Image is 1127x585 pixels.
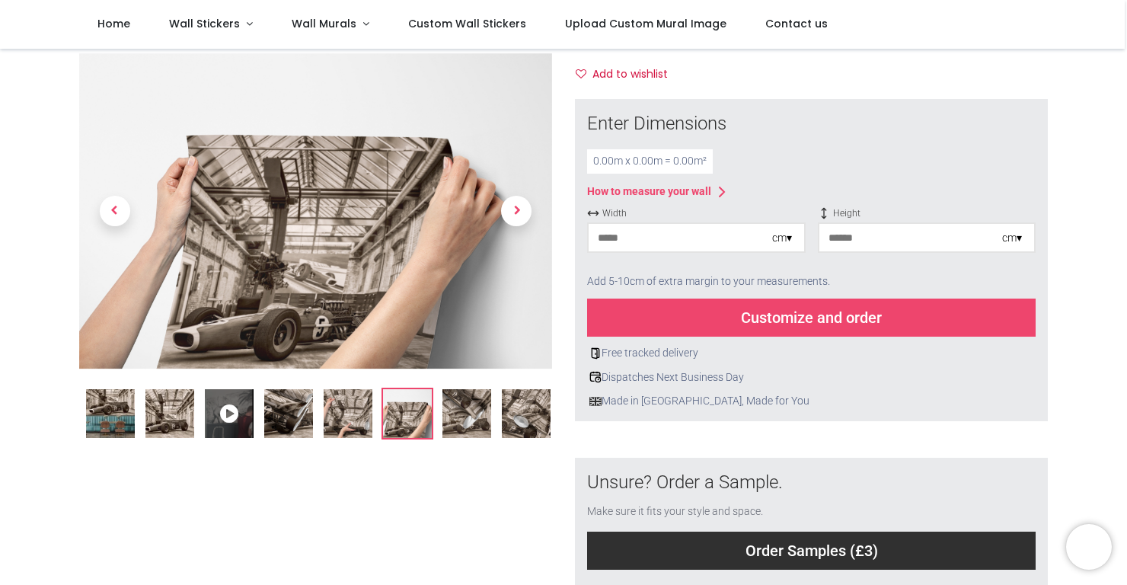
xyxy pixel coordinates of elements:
[587,504,1036,519] div: Make sure it fits your style and space.
[169,16,240,31] span: Wall Stickers
[442,389,491,438] img: Extra product image
[587,470,1036,496] div: Unsure? Order a Sample.
[1066,524,1112,570] iframe: Brevo live chat
[587,265,1036,299] div: Add 5-10cm of extra margin to your measurements.
[772,231,792,246] div: cm ▾
[383,389,432,438] img: Extra product image
[408,16,526,31] span: Custom Wall Stickers
[587,184,711,200] div: How to measure your wall
[292,16,356,31] span: Wall Murals
[587,111,1036,137] div: Enter Dimensions
[145,389,194,438] img: WS-42476-03
[86,389,135,438] img: WS-42476-02
[587,207,806,220] span: Width
[587,149,713,174] div: 0.00 m x 0.00 m = 0.00 m²
[765,16,828,31] span: Contact us
[1002,231,1022,246] div: cm ▾
[589,395,602,408] img: uk
[587,394,1036,409] div: Made in [GEOGRAPHIC_DATA], Made for You
[97,16,130,31] span: Home
[481,101,552,322] a: Next
[587,370,1036,385] div: Dispatches Next Business Day
[587,299,1036,337] div: Customize and order
[587,346,1036,361] div: Free tracked delivery
[502,389,551,438] img: Extra product image
[587,532,1036,570] div: Order Samples (£3)
[575,62,681,88] button: Add to wishlistAdd to wishlist
[264,389,313,438] img: Extra product image
[576,69,586,79] i: Add to wishlist
[818,207,1036,220] span: Height
[79,53,552,369] img: Product image
[501,196,532,226] span: Next
[100,196,130,226] span: Previous
[565,16,726,31] span: Upload Custom Mural Image
[79,101,150,322] a: Previous
[324,389,372,438] img: Extra product image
